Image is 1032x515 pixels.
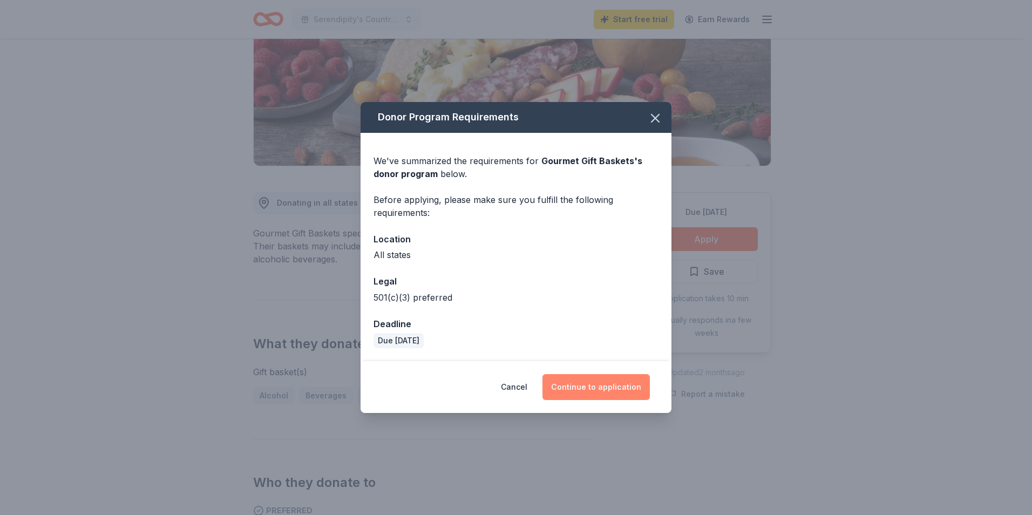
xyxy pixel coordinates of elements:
div: Before applying, please make sure you fulfill the following requirements: [374,193,658,219]
div: Due [DATE] [374,333,424,348]
div: Deadline [374,317,658,331]
div: 501(c)(3) preferred [374,291,658,304]
button: Continue to application [542,374,650,400]
div: Legal [374,274,658,288]
button: Cancel [501,374,527,400]
div: All states [374,248,658,261]
div: We've summarized the requirements for below. [374,154,658,180]
div: Donor Program Requirements [361,102,671,133]
div: Location [374,232,658,246]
